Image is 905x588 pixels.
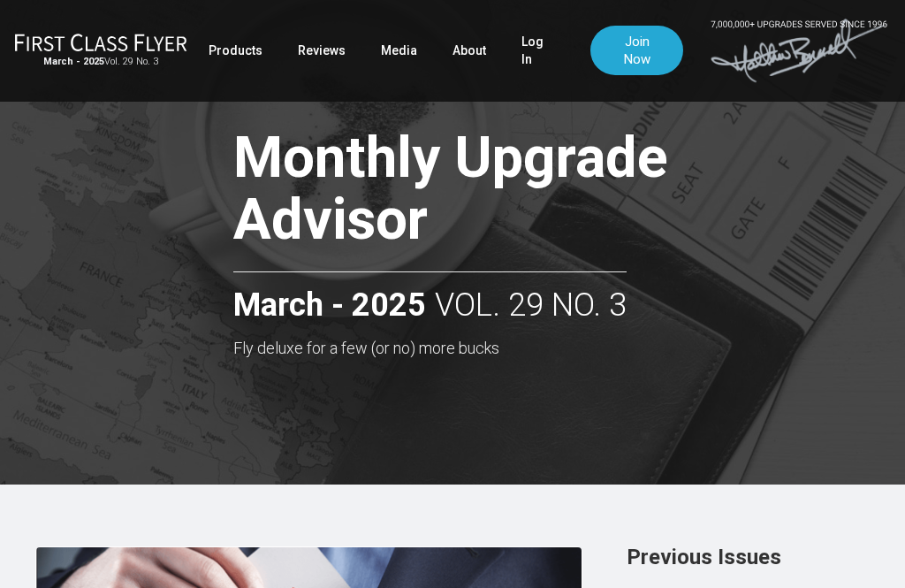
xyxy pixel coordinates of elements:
[233,271,627,324] h2: Vol. 29 No. 3
[590,26,683,75] a: Join Now
[521,26,555,75] a: Log In
[381,34,417,66] a: Media
[209,34,262,66] a: Products
[14,56,187,68] small: Vol. 29 No. 3
[233,127,729,257] h1: Monthly Upgrade Advisor
[233,288,426,324] strong: March - 2025
[627,546,870,568] h3: Previous Issues
[298,34,346,66] a: Reviews
[233,340,729,357] h3: Fly deluxe for a few (or no) more bucks
[452,34,486,66] a: About
[14,33,187,68] a: First Class FlyerMarch - 2025Vol. 29 No. 3
[14,33,187,51] img: First Class Flyer
[43,56,104,67] strong: March - 2025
